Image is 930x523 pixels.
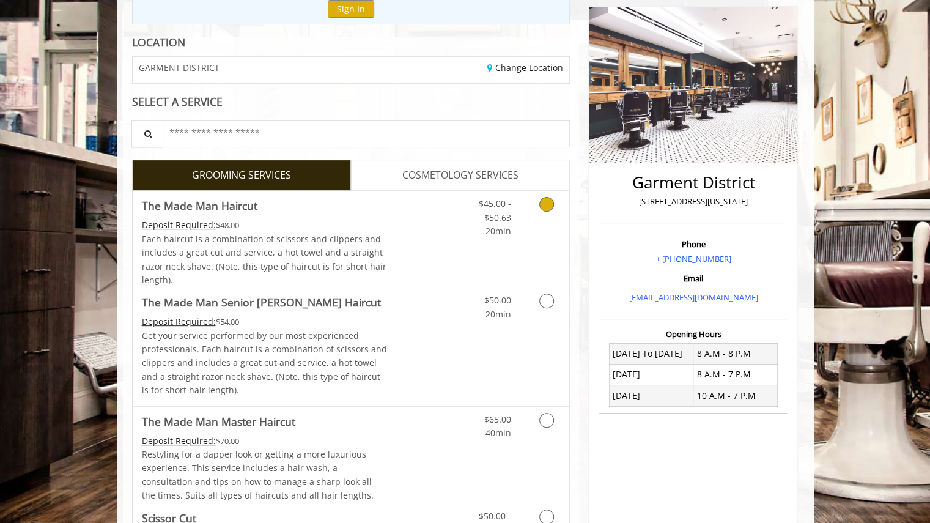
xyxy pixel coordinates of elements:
b: The Made Man Master Haircut [142,413,295,430]
span: Each haircut is a combination of scissors and clippers and includes a great cut and service, a ho... [142,233,386,286]
b: The Made Man Senior [PERSON_NAME] Haircut [142,294,381,311]
h3: Phone [602,240,784,248]
span: COSMETOLOGY SERVICES [402,168,519,184]
div: $48.00 [142,218,388,232]
span: Restyling for a dapper look or getting a more luxurious experience. This service includes a hair ... [142,448,374,501]
a: [EMAIL_ADDRESS][DOMAIN_NAME] [629,292,758,303]
h3: Opening Hours [599,330,787,338]
span: GARMENT DISTRICT [139,63,220,72]
p: Get your service performed by our most experienced professionals. Each haircut is a combination o... [142,329,388,398]
div: $70.00 [142,434,388,448]
div: $54.00 [142,315,388,328]
td: 8 A.M - 8 P.M [693,343,778,364]
td: [DATE] [609,385,693,406]
span: $50.00 [484,294,511,306]
h3: Email [602,274,784,283]
td: [DATE] [609,364,693,385]
div: SELECT A SERVICE [132,96,570,108]
td: 8 A.M - 7 P.M [693,364,778,385]
span: 20min [485,308,511,320]
span: GROOMING SERVICES [192,168,291,184]
b: The Made Man Haircut [142,197,257,214]
span: $65.00 [484,414,511,425]
b: LOCATION [132,35,185,50]
h2: Garment District [602,174,784,191]
span: This service needs some Advance to be paid before we block your appointment [142,219,216,231]
td: 10 A.M - 7 P.M [693,385,778,406]
span: 40min [485,427,511,439]
span: This service needs some Advance to be paid before we block your appointment [142,435,216,447]
a: Change Location [487,62,563,73]
p: [STREET_ADDRESS][US_STATE] [602,195,784,208]
td: [DATE] To [DATE] [609,343,693,364]
span: This service needs some Advance to be paid before we block your appointment [142,316,216,327]
a: + [PHONE_NUMBER] [655,253,731,264]
span: 20min [485,225,511,237]
span: $45.00 - $50.63 [478,198,511,223]
button: Service Search [131,120,163,147]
